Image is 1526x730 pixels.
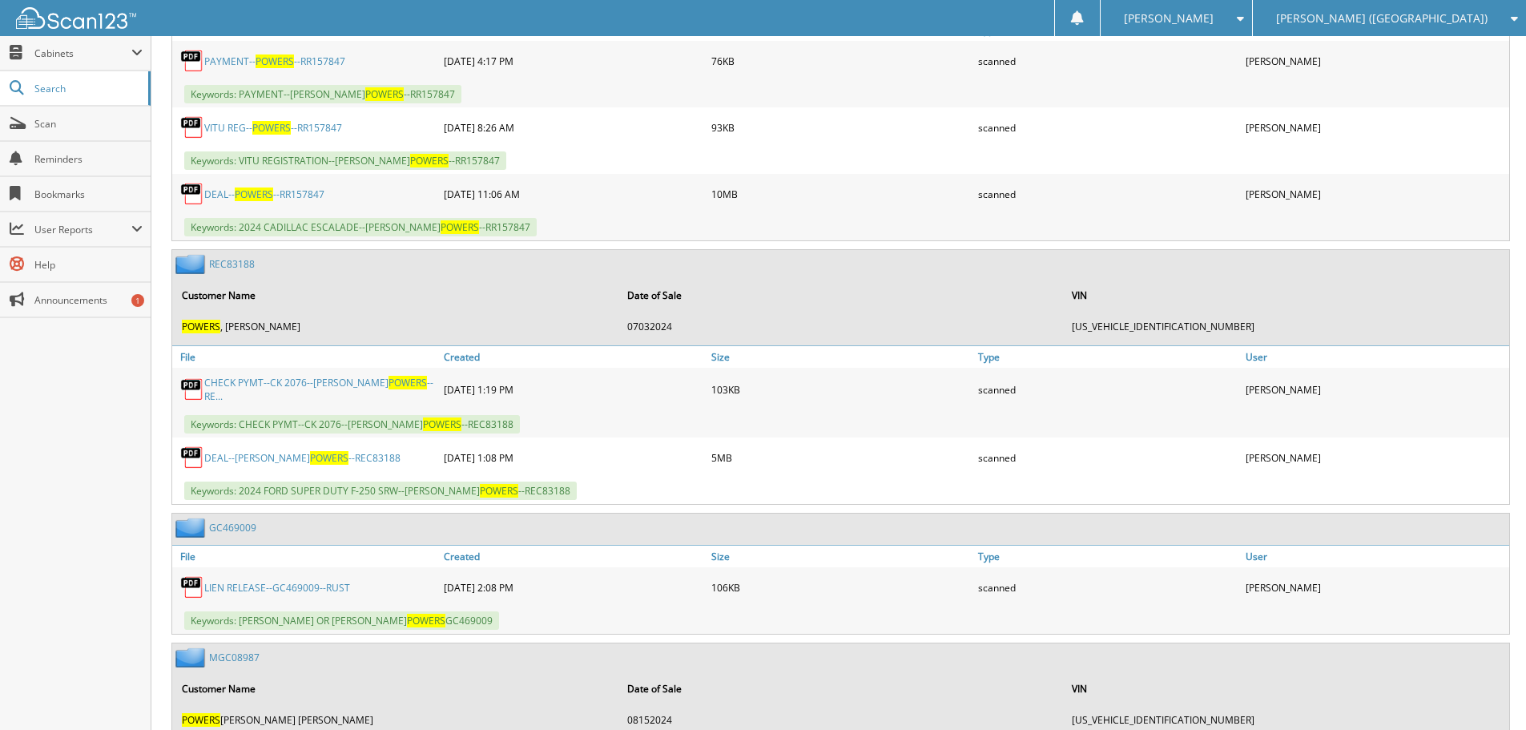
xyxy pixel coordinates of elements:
[619,279,1063,312] th: Date of Sale
[34,258,143,272] span: Help
[974,546,1242,567] a: Type
[1242,442,1509,474] div: [PERSON_NAME]
[974,372,1242,407] div: scanned
[34,293,143,307] span: Announcements
[175,518,209,538] img: folder2.png
[204,54,345,68] a: PAYMENT--POWERS--RR157847
[175,647,209,667] img: folder2.png
[180,115,204,139] img: PDF.png
[209,521,256,534] a: GC469009
[34,188,143,201] span: Bookmarks
[180,182,204,206] img: PDF.png
[974,111,1242,143] div: scanned
[131,294,144,307] div: 1
[619,672,1063,705] th: Date of Sale
[410,154,449,167] span: POWERS
[1242,546,1509,567] a: User
[204,581,350,595] a: LIEN RELEASE--GC469009--RUST
[34,46,131,60] span: Cabinets
[974,571,1242,603] div: scanned
[440,442,707,474] div: [DATE] 1:08 PM
[440,546,707,567] a: Created
[310,451,348,465] span: POWERS
[175,254,209,274] img: folder2.png
[707,111,975,143] div: 93KB
[180,575,204,599] img: PDF.png
[16,7,136,29] img: scan123-logo-white.svg
[180,446,204,470] img: PDF.png
[480,484,518,498] span: POWERS
[440,111,707,143] div: [DATE] 8:26 AM
[174,313,618,340] td: , [PERSON_NAME]
[1242,178,1509,210] div: [PERSON_NAME]
[180,377,204,401] img: PDF.png
[974,178,1242,210] div: scanned
[1242,372,1509,407] div: [PERSON_NAME]
[34,117,143,131] span: Scan
[440,372,707,407] div: [DATE] 1:19 PM
[204,376,436,403] a: CHECK PYMT--CK 2076--[PERSON_NAME]POWERS--RE...
[707,178,975,210] div: 10MB
[707,346,975,368] a: Size
[974,346,1242,368] a: Type
[34,223,131,236] span: User Reports
[407,614,445,627] span: POWERS
[182,320,220,333] span: POWERS
[180,49,204,73] img: PDF.png
[184,85,461,103] span: Keywords: PAYMENT--[PERSON_NAME] --RR157847
[209,651,260,664] a: MGC08987
[209,257,255,271] a: REC83188
[204,121,342,135] a: VITU REG--POWERS--RR157847
[235,188,273,201] span: POWERS
[440,45,707,77] div: [DATE] 4:17 PM
[184,218,537,236] span: Keywords: 2024 CADILLAC ESCALADE--[PERSON_NAME] --RR157847
[707,45,975,77] div: 76KB
[1064,313,1508,340] td: [US_VEHICLE_IDENTIFICATION_NUMBER]
[1242,571,1509,603] div: [PERSON_NAME]
[365,87,404,101] span: POWERS
[34,152,143,166] span: Reminders
[1242,346,1509,368] a: User
[182,713,220,727] span: POWERS
[184,151,506,170] span: Keywords: VITU REGISTRATION--[PERSON_NAME] --RR157847
[1242,111,1509,143] div: [PERSON_NAME]
[440,346,707,368] a: Created
[441,220,479,234] span: POWERS
[1064,672,1508,705] th: VIN
[204,188,324,201] a: DEAL--POWERS--RR157847
[423,417,461,431] span: POWERS
[256,54,294,68] span: POWERS
[707,372,975,407] div: 103KB
[174,279,618,312] th: Customer Name
[172,346,440,368] a: File
[974,442,1242,474] div: scanned
[619,313,1063,340] td: 07032024
[707,571,975,603] div: 106KB
[184,482,577,500] span: Keywords: 2024 FORD SUPER DUTY F-250 SRW--[PERSON_NAME] --REC83188
[389,376,427,389] span: POWERS
[707,546,975,567] a: Size
[252,121,291,135] span: POWERS
[184,415,520,434] span: Keywords: CHECK PYMT--CK 2076--[PERSON_NAME] --REC83188
[440,178,707,210] div: [DATE] 11:06 AM
[204,451,401,465] a: DEAL--[PERSON_NAME]POWERS--REC83188
[974,45,1242,77] div: scanned
[1064,279,1508,312] th: VIN
[707,442,975,474] div: 5MB
[174,672,618,705] th: Customer Name
[1124,14,1214,23] span: [PERSON_NAME]
[1242,45,1509,77] div: [PERSON_NAME]
[172,546,440,567] a: File
[34,82,140,95] span: Search
[440,571,707,603] div: [DATE] 2:08 PM
[184,611,499,630] span: Keywords: [PERSON_NAME] OR [PERSON_NAME] GC469009
[1276,14,1488,23] span: [PERSON_NAME] ([GEOGRAPHIC_DATA])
